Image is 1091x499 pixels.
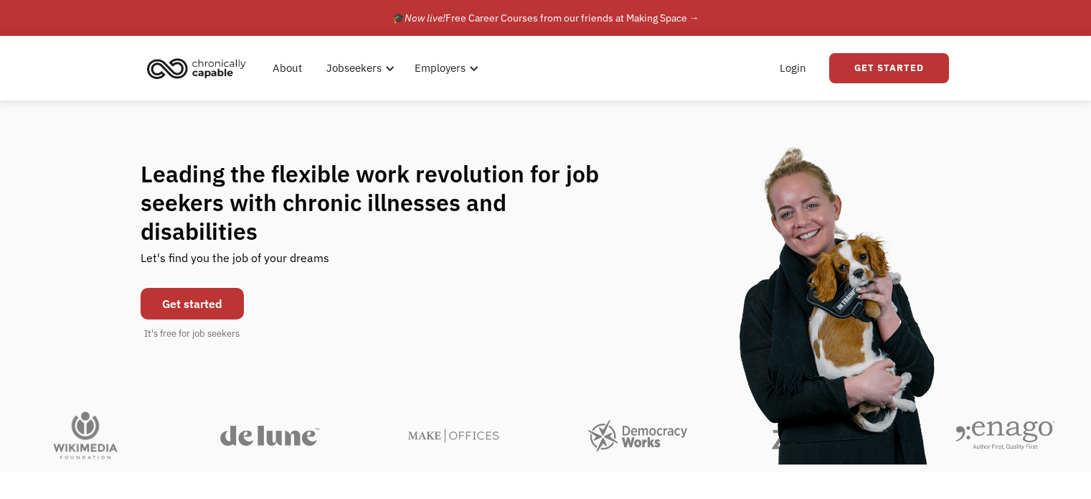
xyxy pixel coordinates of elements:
div: Employers [415,60,466,77]
div: It's free for job seekers [144,327,240,341]
div: Jobseekers [326,60,382,77]
a: Get Started [829,53,949,83]
img: Chronically Capable logo [143,52,250,84]
em: Now live! [405,11,445,24]
div: Employers [406,45,483,91]
div: Jobseekers [318,45,399,91]
div: 🎓 Free Career Courses from our friends at Making Space → [392,9,699,27]
h1: Leading the flexible work revolution for job seekers with chronic illnesses and disabilities [141,159,627,246]
a: Login [771,45,815,91]
a: Get started [141,288,244,320]
a: About [264,45,311,91]
a: home [143,52,257,84]
div: Let's find you the job of your dreams [141,246,329,281]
